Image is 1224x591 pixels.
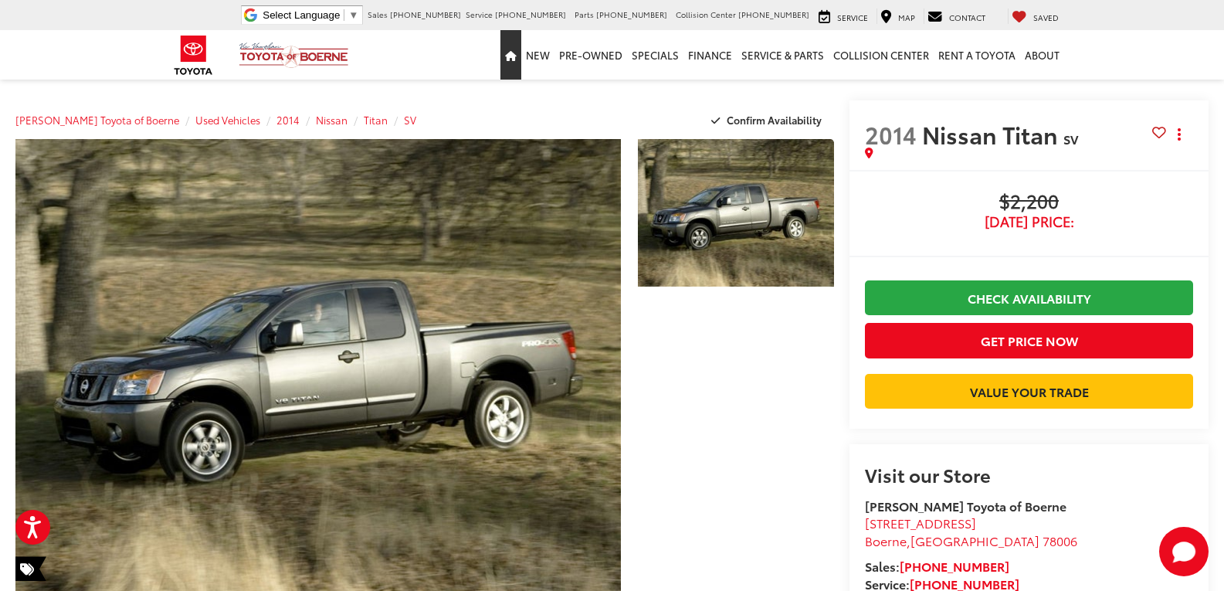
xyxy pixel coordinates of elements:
[638,139,834,287] a: Expand Photo 1
[276,113,300,127] a: 2014
[1033,12,1059,23] span: Saved
[865,497,1066,515] strong: [PERSON_NAME] Toyota of Boerne
[865,214,1193,229] span: [DATE] Price:
[1159,527,1209,576] button: Toggle Chat Window
[865,532,1077,549] span: ,
[1178,128,1181,141] span: dropdown dots
[865,514,976,532] span: [STREET_ADDRESS]
[683,30,737,80] a: Finance
[898,12,915,23] span: Map
[390,8,461,20] span: [PHONE_NUMBER]
[865,514,1077,549] a: [STREET_ADDRESS] Boerne,[GEOGRAPHIC_DATA] 78006
[627,30,683,80] a: Specials
[815,8,872,24] a: Service
[865,464,1193,484] h2: Visit our Store
[1159,527,1209,576] svg: Start Chat
[829,30,934,80] a: Collision Center
[900,557,1009,575] a: [PHONE_NUMBER]
[575,8,594,20] span: Parts
[865,117,917,151] span: 2014
[865,532,907,549] span: Boerne
[865,374,1193,409] a: Value Your Trade
[910,532,1039,549] span: [GEOGRAPHIC_DATA]
[195,113,260,127] a: Used Vehicles
[596,8,667,20] span: [PHONE_NUMBER]
[239,42,349,69] img: Vic Vaughan Toyota of Boerne
[949,12,985,23] span: Contact
[500,30,521,80] a: Home
[924,8,989,24] a: Contact
[1063,130,1079,148] span: SV
[865,323,1193,358] button: Get Price Now
[164,30,222,80] img: Toyota
[727,113,822,127] span: Confirm Availability
[495,8,566,20] span: [PHONE_NUMBER]
[316,113,348,127] a: Nissan
[1008,8,1063,24] a: My Saved Vehicles
[1043,532,1077,549] span: 78006
[1020,30,1064,80] a: About
[703,107,835,134] button: Confirm Availability
[737,30,829,80] a: Service & Parts: Opens in a new tab
[934,30,1020,80] a: Rent a Toyota
[521,30,554,80] a: New
[404,113,416,127] a: SV
[368,8,388,20] span: Sales
[466,8,493,20] span: Service
[865,191,1193,214] span: $2,200
[865,557,1009,575] strong: Sales:
[1166,121,1193,148] button: Actions
[676,8,736,20] span: Collision Center
[15,556,46,581] span: Special
[865,280,1193,315] a: Check Availability
[738,8,809,20] span: [PHONE_NUMBER]
[15,113,179,127] a: [PERSON_NAME] Toyota of Boerne
[364,113,388,127] a: Titan
[636,138,836,288] img: 2014 Nissan Titan SV
[263,9,358,21] a: Select Language​
[837,12,868,23] span: Service
[263,9,340,21] span: Select Language
[876,8,919,24] a: Map
[554,30,627,80] a: Pre-Owned
[922,117,1063,151] span: Nissan Titan
[348,9,358,21] span: ▼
